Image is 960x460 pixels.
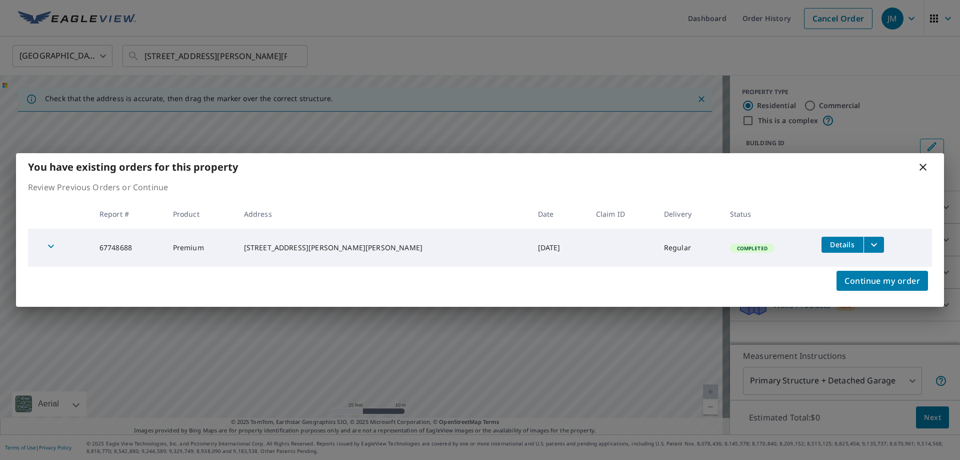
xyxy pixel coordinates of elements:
td: Premium [165,229,236,267]
b: You have existing orders for this property [28,160,238,174]
span: Details [827,240,857,249]
button: detailsBtn-67748688 [821,237,863,253]
th: Delivery [656,199,722,229]
button: Continue my order [836,271,928,291]
span: Completed [731,245,773,252]
th: Claim ID [588,199,656,229]
th: Status [722,199,813,229]
th: Report # [91,199,165,229]
span: Continue my order [844,274,920,288]
div: [STREET_ADDRESS][PERSON_NAME][PERSON_NAME] [244,243,522,253]
td: 67748688 [91,229,165,267]
td: [DATE] [530,229,588,267]
button: filesDropdownBtn-67748688 [863,237,884,253]
p: Review Previous Orders or Continue [28,181,932,193]
th: Date [530,199,588,229]
th: Address [236,199,530,229]
td: Regular [656,229,722,267]
th: Product [165,199,236,229]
